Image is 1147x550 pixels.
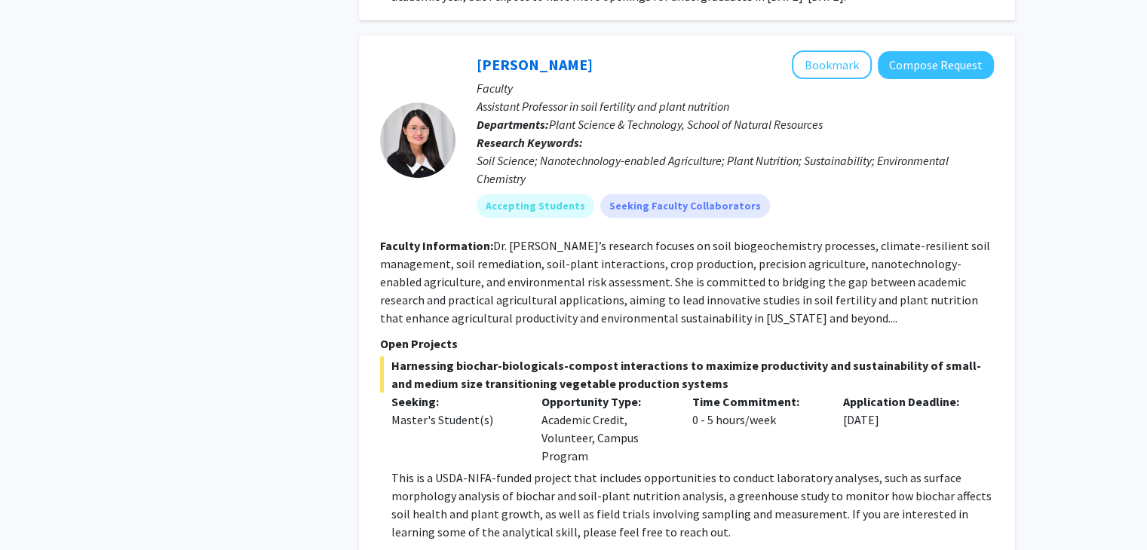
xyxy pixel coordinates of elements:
[692,393,820,411] p: Time Commitment:
[391,393,520,411] p: Seeking:
[11,482,64,539] iframe: Chat
[477,97,994,115] p: Assistant Professor in soil fertility and plant nutrition
[681,393,832,465] div: 0 - 5 hours/week
[477,135,583,150] b: Research Keywords:
[541,393,670,411] p: Opportunity Type:
[477,55,593,74] a: [PERSON_NAME]
[380,335,994,353] p: Open Projects
[477,151,994,188] div: Soil Science; Nanotechnology-enabled Agriculture; Plant Nutrition; Sustainability; Environmental ...
[380,238,990,325] fg-read-more: Dr. [PERSON_NAME]’s research focuses on soil biogeochemistry processes, climate-resilient soil ma...
[380,238,493,253] b: Faculty Information:
[600,194,770,218] mat-chip: Seeking Faculty Collaborators
[530,393,681,465] div: Academic Credit, Volunteer, Campus Program
[792,50,872,79] button: Add Xiaoping Xin to Bookmarks
[832,393,983,465] div: [DATE]
[843,393,971,411] p: Application Deadline:
[477,194,594,218] mat-chip: Accepting Students
[391,411,520,429] div: Master's Student(s)
[380,356,994,393] span: Harnessing biochar-biologicals-compost interactions to maximize productivity and sustainability o...
[477,79,994,97] p: Faculty
[391,469,994,541] p: This is a USDA-NIFA-funded project that includes opportunities to conduct laboratory analyses, su...
[549,117,823,132] span: Plant Science & Technology, School of Natural Resources
[878,51,994,79] button: Compose Request to Xiaoping Xin
[477,117,549,132] b: Departments:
